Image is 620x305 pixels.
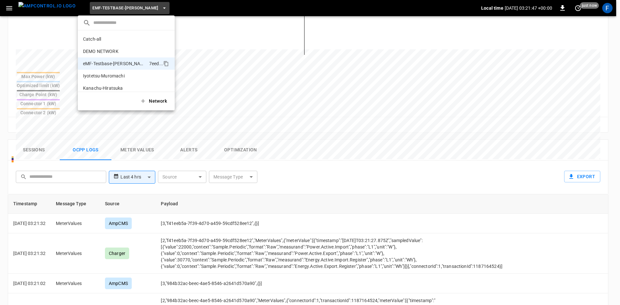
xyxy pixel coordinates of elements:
p: Kanachu-Hiratsuka [83,85,123,91]
div: copy [163,60,170,67]
p: Iyotetsu-Muromachi [83,73,125,79]
p: DEMO NETWORK [83,48,119,55]
p: Catch-all [83,36,101,42]
button: Network [136,95,172,108]
p: eMF-Testbase-[PERSON_NAME] [83,60,147,67]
